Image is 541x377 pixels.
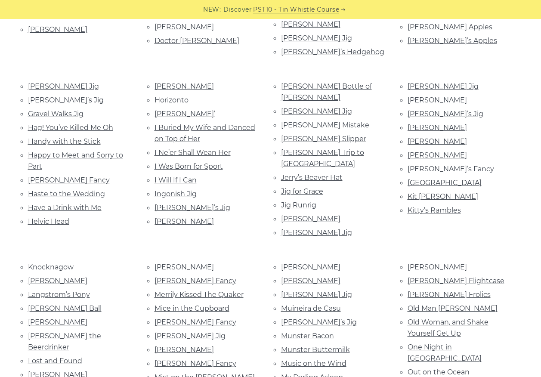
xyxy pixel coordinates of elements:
a: [PERSON_NAME]’s Jig [281,318,357,326]
a: Jerry’s Beaver Hat [281,173,343,182]
a: I Ne’er Shall Wean Her [155,148,231,157]
a: [PERSON_NAME]’s Jig [408,110,483,118]
a: I Will If I Can [155,176,197,184]
a: Music on the Wind [281,359,346,368]
span: Discover [223,5,252,15]
a: Doctor [PERSON_NAME] [155,37,239,45]
a: [PERSON_NAME] Fancy [28,176,110,184]
a: Gravel Walks Jig [28,110,83,118]
a: I Buried My Wife and Danced on Top of Her [155,124,255,143]
a: [PERSON_NAME] Jig [155,332,226,340]
a: [PERSON_NAME]’s Apples [408,37,497,45]
a: [PERSON_NAME] [155,263,214,271]
a: Happy to Meet and Sorry to Part [28,151,123,170]
a: [PERSON_NAME] Flightcase [408,277,504,285]
a: [PERSON_NAME] the Beerdrinker [28,332,101,351]
a: [PERSON_NAME] [281,20,340,28]
a: Kitty’s Rambles [408,206,461,214]
a: One Night in [GEOGRAPHIC_DATA] [408,343,482,362]
a: Langstrom’s Pony [28,290,90,299]
a: Helvic Head [28,217,69,226]
a: [PERSON_NAME] [408,96,467,104]
a: [PERSON_NAME] [155,82,214,90]
a: [PERSON_NAME] Jig [281,229,352,237]
a: [PERSON_NAME] Jig [281,34,352,42]
a: [PERSON_NAME] Fancy [155,359,236,368]
a: Mice in the Cupboard [155,304,229,312]
a: Handy with the Stick [28,137,101,145]
a: [PERSON_NAME] Jig [281,290,352,299]
a: [PERSON_NAME] [281,277,340,285]
a: Jig for Grace [281,187,323,195]
a: [PERSON_NAME] Ball [28,304,102,312]
a: [PERSON_NAME]’s Hedgehog [281,48,384,56]
a: PST10 - Tin Whistle Course [253,5,339,15]
a: [PERSON_NAME]’s Jig [28,96,104,104]
a: I Was Born for Sport [155,162,223,170]
a: Horizonto [155,96,189,104]
a: [PERSON_NAME] [408,124,467,132]
a: Muineira de Casu [281,304,341,312]
a: [PERSON_NAME] [28,318,87,326]
a: Lost and Found [28,357,82,365]
a: [PERSON_NAME] [281,215,340,223]
a: Hag! You’ve Killed Me Oh [28,124,113,132]
a: Out on the Ocean [408,368,470,376]
a: [PERSON_NAME] [155,346,214,354]
a: [PERSON_NAME] Slipper [281,135,366,143]
a: [PERSON_NAME]’s Jig [155,204,230,212]
a: [PERSON_NAME] Jig [281,107,352,115]
a: [GEOGRAPHIC_DATA] [408,179,482,187]
a: Merrily Kissed The Quaker [155,290,244,299]
a: Munster Buttermilk [281,346,350,354]
a: [PERSON_NAME] Fancy [155,277,236,285]
a: [PERSON_NAME]’ [155,110,215,118]
a: Ingonish Jig [155,190,197,198]
a: Haste to the Wedding [28,190,105,198]
a: Old Woman, and Shake Yourself Get Up [408,318,488,337]
a: Kit [PERSON_NAME] [408,192,478,201]
span: NEW: [203,5,221,15]
a: [PERSON_NAME] [155,217,214,226]
a: [PERSON_NAME] [408,151,467,159]
a: Knocknagow [28,263,74,271]
a: [PERSON_NAME] [281,263,340,271]
a: Have a Drink with Me [28,204,102,212]
a: [PERSON_NAME] [408,137,467,145]
a: Jig Runrig [281,201,316,209]
a: [PERSON_NAME] [28,277,87,285]
a: [PERSON_NAME] Frolics [408,290,491,299]
a: [PERSON_NAME]’s Fancy [408,165,494,173]
a: [PERSON_NAME] [155,23,214,31]
a: Munster Bacon [281,332,334,340]
a: [PERSON_NAME] Apples [408,23,492,31]
a: [PERSON_NAME] Fancy [155,318,236,326]
a: [PERSON_NAME] Bottle of [PERSON_NAME] [281,82,372,102]
a: Old Man [PERSON_NAME] [408,304,498,312]
a: [PERSON_NAME] [28,25,87,34]
a: [PERSON_NAME] Mistake [281,121,369,129]
a: [PERSON_NAME] Jig [28,82,99,90]
a: [PERSON_NAME] Jig [408,82,479,90]
a: [PERSON_NAME] Trip to [GEOGRAPHIC_DATA] [281,148,364,168]
a: [PERSON_NAME] [408,263,467,271]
